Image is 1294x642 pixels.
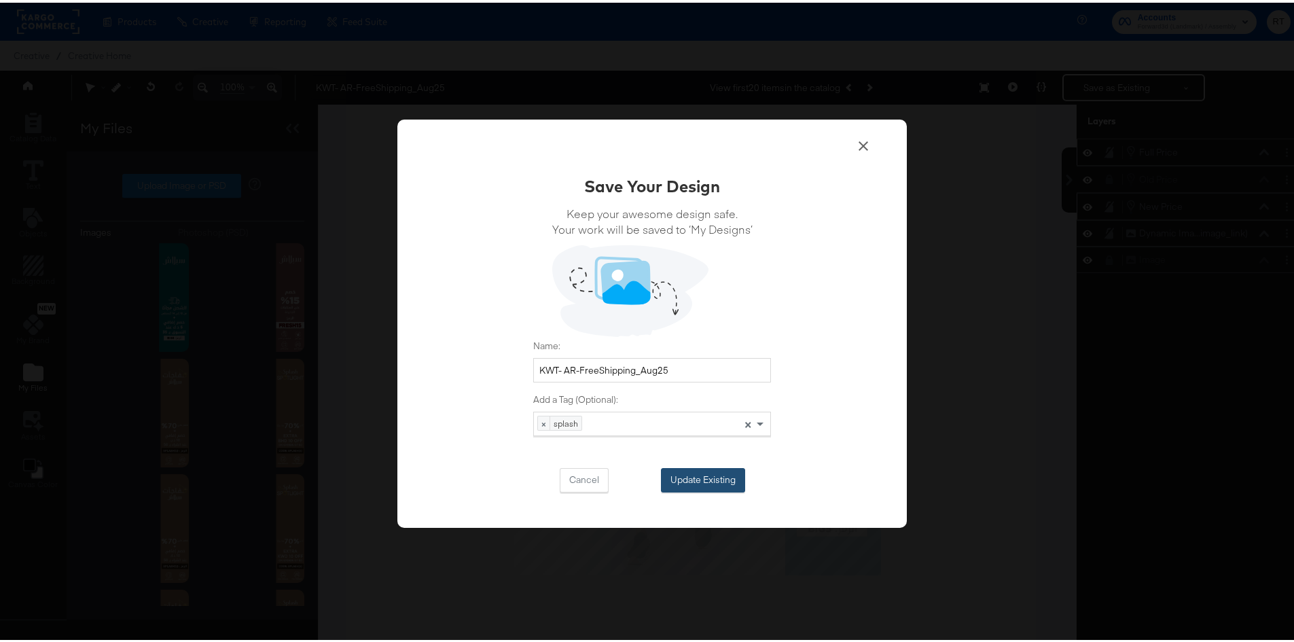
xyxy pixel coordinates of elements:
[744,414,751,427] span: ×
[533,391,771,404] label: Add a Tag (Optional):
[742,410,753,433] span: Clear all
[550,414,581,427] span: splash
[538,414,550,427] span: ×
[552,219,753,234] span: Your work will be saved to ‘My Designs’
[552,203,753,219] span: Keep your awesome design safe.
[661,465,745,490] button: Update Existing
[533,337,771,350] label: Name:
[560,465,609,490] button: Cancel
[584,172,720,195] div: Save Your Design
